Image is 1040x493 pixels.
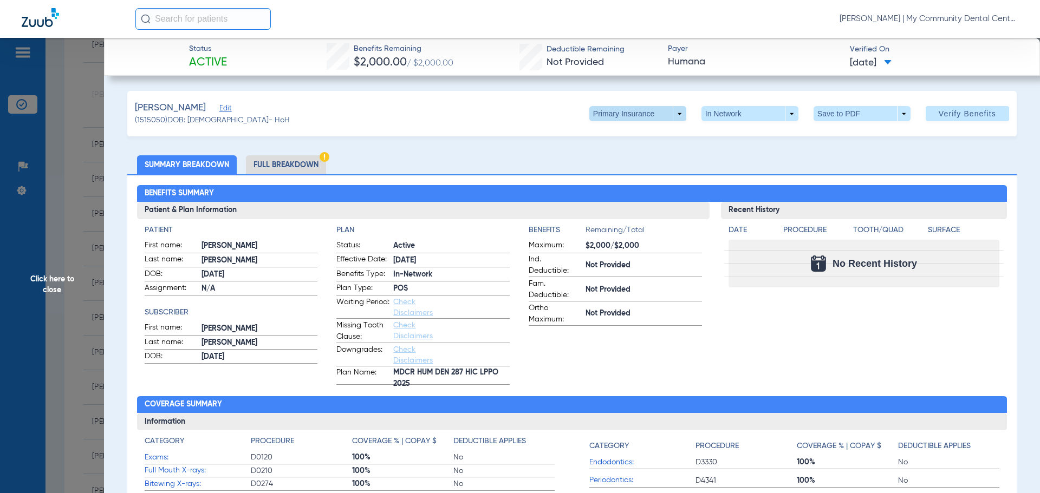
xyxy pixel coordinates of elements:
span: Deductible Remaining [547,44,625,55]
span: Ortho Maximum: [529,303,582,325]
span: [DATE] [201,269,318,280]
span: Not Provided [547,57,604,67]
button: Primary Insurance [589,106,686,121]
h3: Information [137,413,1007,430]
button: Verify Benefits [926,106,1009,121]
span: No [898,475,999,486]
h4: Deductible Applies [898,441,971,452]
span: Ind. Deductible: [529,254,582,277]
span: [PERSON_NAME] | My Community Dental Centers [840,14,1018,24]
h3: Recent History [721,202,1007,219]
span: No Recent History [833,258,917,269]
app-breakdown-title: Benefits [529,225,586,240]
app-breakdown-title: Tooth/Quad [853,225,925,240]
h4: Plan [336,225,510,236]
span: D0274 [251,478,352,489]
span: D0120 [251,452,352,463]
span: DOB: [145,268,198,281]
span: Waiting Period: [336,297,389,318]
span: [PERSON_NAME] [201,323,318,334]
span: Last name: [145,337,198,350]
span: [PERSON_NAME] [201,337,318,349]
span: [PERSON_NAME] [201,240,318,252]
span: Humana [668,55,841,69]
span: POS [393,283,510,294]
span: First name: [145,322,198,335]
span: Verify Benefits [939,109,996,118]
div: Chat Widget [986,441,1040,493]
h4: Coverage % | Copay $ [352,436,437,447]
h4: Category [145,436,184,447]
span: Edit [219,104,229,115]
span: D3330 [695,457,797,468]
span: Not Provided [586,308,702,319]
span: Plan Name: [336,367,389,384]
span: Benefits Type: [336,268,389,281]
h4: Deductible Applies [453,436,526,447]
app-breakdown-title: Date [729,225,774,240]
span: First name: [145,240,198,253]
h4: Tooth/Quad [853,225,925,236]
h4: Surface [928,225,999,236]
span: Missing Tooth Clause: [336,320,389,343]
h4: Subscriber [145,307,318,318]
li: Summary Breakdown [137,155,237,174]
span: / $2,000.00 [407,59,453,68]
span: No [898,457,999,468]
span: No [453,465,555,476]
span: 100% [352,465,453,476]
span: Verified On [850,44,1023,55]
img: Hazard [320,152,329,162]
button: Save to PDF [814,106,911,121]
span: No [453,478,555,489]
app-breakdown-title: Coverage % | Copay $ [797,436,898,456]
app-breakdown-title: Procedure [783,225,849,240]
app-breakdown-title: Deductible Applies [453,436,555,451]
span: MDCR HUM DEN 287 HIC LPPO 2025 [393,373,510,384]
h4: Benefits [529,225,586,236]
span: D0210 [251,465,352,476]
span: $2,000.00 [354,57,407,68]
span: DOB: [145,351,198,364]
span: Payer [668,43,841,55]
h4: Coverage % | Copay $ [797,441,881,452]
span: Remaining/Total [586,225,702,240]
span: [DATE] [201,351,318,363]
span: Status [189,43,227,55]
app-breakdown-title: Category [589,436,695,456]
span: [PERSON_NAME] [135,101,206,115]
span: In-Network [393,269,510,280]
span: Plan Type: [336,282,389,295]
span: Endodontics: [589,457,695,468]
span: 100% [352,478,453,489]
span: $2,000/$2,000 [586,240,702,252]
a: Check Disclaimers [393,298,433,317]
span: Last name: [145,254,198,267]
h4: Patient [145,225,318,236]
span: [DATE] [850,56,892,70]
span: Effective Date: [336,254,389,267]
app-breakdown-title: Procedure [695,436,797,456]
li: Full Breakdown [246,155,326,174]
h4: Procedure [251,436,294,447]
button: In Network [701,106,798,121]
app-breakdown-title: Deductible Applies [898,436,999,456]
input: Search for patients [135,8,271,30]
span: D4341 [695,475,797,486]
span: N/A [201,283,318,294]
span: Bitewing X-rays: [145,478,251,490]
span: Active [393,240,510,252]
img: Zuub Logo [22,8,59,27]
span: (1515050) DOB: [DEMOGRAPHIC_DATA] - HoH [135,115,290,126]
span: No [453,452,555,463]
span: Active [189,55,227,70]
h4: Date [729,225,774,236]
img: Calendar [811,255,826,272]
span: Fam. Deductible: [529,278,582,301]
span: Full Mouth X-rays: [145,465,251,476]
span: Benefits Remaining [354,43,453,55]
span: Maximum: [529,240,582,253]
span: Periodontics: [589,475,695,486]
